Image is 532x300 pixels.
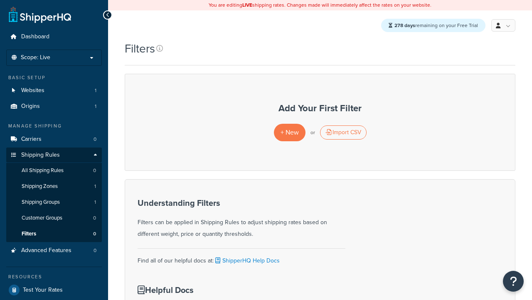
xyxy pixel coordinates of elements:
li: Shipping Zones [6,179,102,194]
a: Shipping Zones 1 [6,179,102,194]
span: All Shipping Rules [22,167,64,174]
a: All Shipping Rules 0 [6,163,102,178]
li: Shipping Groups [6,195,102,210]
span: Scope: Live [21,54,50,61]
a: Shipping Rules [6,147,102,163]
span: Websites [21,87,44,94]
a: ShipperHQ Home [9,6,71,23]
h3: Understanding Filters [138,198,345,207]
span: 0 [94,136,96,143]
h3: Helpful Docs [138,285,308,295]
li: Origins [6,99,102,114]
span: 0 [94,247,96,254]
div: Resources [6,273,102,280]
li: Customer Groups [6,210,102,226]
b: LIVE [242,1,252,9]
span: 0 [93,167,96,174]
span: 0 [93,215,96,222]
a: Origins 1 [6,99,102,114]
div: Manage Shipping [6,122,102,130]
span: Shipping Zones [22,183,58,190]
span: Carriers [21,136,42,143]
div: Filters can be applied in Shipping Rules to adjust shipping rates based on different weight, pric... [138,198,345,240]
a: + New [274,124,305,141]
div: Import CSV [320,125,367,140]
div: remaining on your Free Trial [381,19,485,32]
strong: 278 days [394,22,415,29]
span: Customer Groups [22,215,62,222]
a: Advanced Features 0 [6,243,102,258]
span: Shipping Rules [21,152,60,159]
h1: Filters [125,40,155,57]
li: All Shipping Rules [6,163,102,178]
li: Advanced Features [6,243,102,258]
span: Filters [22,230,36,237]
a: Filters 0 [6,226,102,242]
span: Origins [21,103,40,110]
span: Dashboard [21,33,49,40]
a: Carriers 0 [6,132,102,147]
a: ShipperHQ Help Docs [214,256,280,265]
a: Test Your Rates [6,282,102,297]
li: Shipping Rules [6,147,102,242]
li: Filters [6,226,102,242]
li: Carriers [6,132,102,147]
span: Test Your Rates [23,287,63,294]
button: Open Resource Center [503,271,524,292]
p: or [310,127,315,138]
a: Shipping Groups 1 [6,195,102,210]
div: Find all of our helpful docs at: [138,248,345,267]
li: Websites [6,83,102,98]
a: Websites 1 [6,83,102,98]
a: Customer Groups 0 [6,210,102,226]
span: 1 [95,103,96,110]
span: + New [281,127,299,137]
span: 1 [95,87,96,94]
span: 0 [93,230,96,237]
span: 1 [94,199,96,206]
div: Basic Setup [6,74,102,81]
span: 1 [94,183,96,190]
h3: Add Your First Filter [133,103,507,113]
a: Dashboard [6,29,102,45]
span: Advanced Features [21,247,71,254]
span: Shipping Groups [22,199,60,206]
